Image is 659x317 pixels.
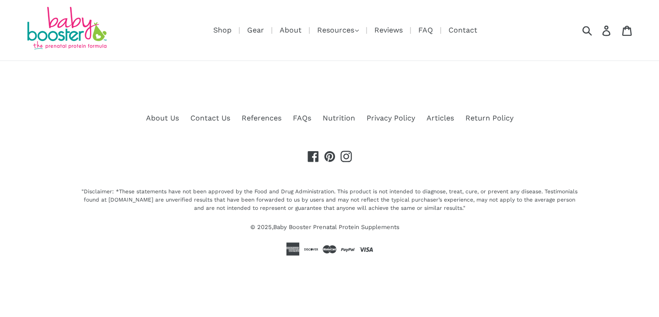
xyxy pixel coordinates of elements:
[190,114,230,122] a: Contact Us
[250,224,409,230] small: © 2025,
[313,23,363,37] button: Resources
[585,20,610,40] input: Search
[209,24,236,36] a: Shop
[370,24,407,36] a: Reviews
[146,114,179,122] a: About Us
[367,114,415,122] a: Privacy Policy
[273,224,400,230] a: Baby Booster Prenatal Protein Supplements
[293,114,311,122] a: FAQs
[242,114,281,122] a: References
[243,24,269,36] a: Gear
[323,114,355,122] a: Nutrition
[275,24,306,36] a: About
[444,24,482,36] a: Contact
[427,114,454,122] a: Articles
[414,24,438,36] a: FAQ
[80,187,579,212] div: "Disclaimer: *These statements have not been approved by the Food and Drug Administration. This p...
[25,7,108,51] img: Baby Booster Prenatal Protein Supplements
[465,114,513,122] a: Return Policy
